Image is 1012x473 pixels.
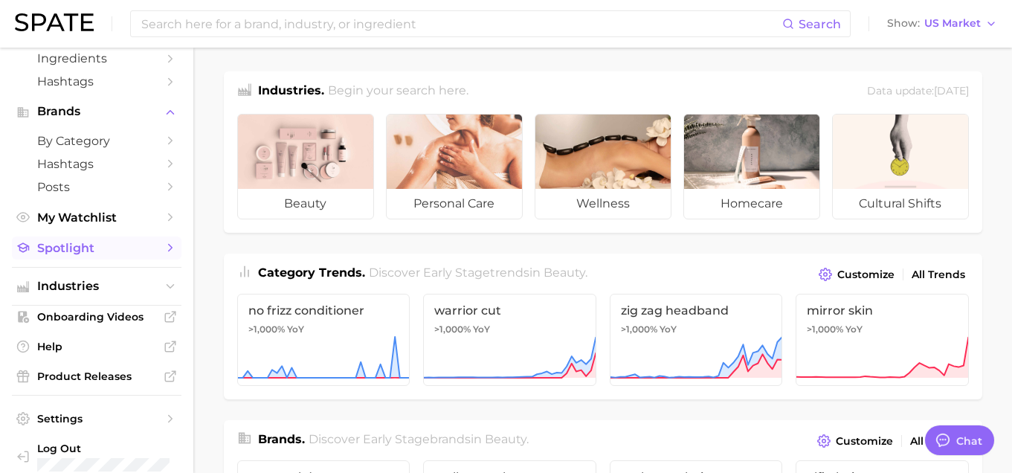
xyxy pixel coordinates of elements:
span: Discover Early Stage brands in . [309,432,529,446]
span: YoY [287,324,304,335]
a: Spotlight [12,236,181,260]
a: Product Releases [12,365,181,387]
span: mirror skin [807,303,958,318]
span: beauty [544,266,585,280]
span: >1,000% [248,324,285,335]
span: by Category [37,134,156,148]
div: Data update: [DATE] [867,82,969,102]
span: personal care [387,189,522,219]
a: Settings [12,408,181,430]
span: Onboarding Videos [37,310,156,324]
span: Industries [37,280,156,293]
span: YoY [845,324,863,335]
span: >1,000% [434,324,471,335]
span: Product Releases [37,370,156,383]
a: zig zag headband>1,000% YoY [610,294,783,386]
a: wellness [535,114,671,219]
span: Log Out [37,442,202,455]
button: Customize [813,431,896,451]
button: Customize [815,264,897,285]
a: mirror skin>1,000% YoY [796,294,969,386]
span: warrior cut [434,303,585,318]
a: Help [12,335,181,358]
img: SPATE [15,13,94,31]
a: My Watchlist [12,206,181,229]
span: Help [37,340,156,353]
button: ShowUS Market [883,14,1001,33]
span: Customize [836,435,893,448]
a: All Brands [906,431,969,451]
h1: Industries. [258,82,324,102]
span: My Watchlist [37,210,156,225]
span: Customize [837,268,895,281]
span: no frizz conditioner [248,303,399,318]
a: All Trends [908,265,969,285]
a: Posts [12,176,181,199]
a: Ingredients [12,47,181,70]
a: Onboarding Videos [12,306,181,328]
button: Brands [12,100,181,123]
span: homecare [684,189,819,219]
span: Discover Early Stage trends in . [369,266,587,280]
span: beauty [485,432,526,446]
a: warrior cut>1,000% YoY [423,294,596,386]
a: no frizz conditioner>1,000% YoY [237,294,410,386]
span: Show [887,19,920,28]
span: Hashtags [37,157,156,171]
span: Brands [37,105,156,118]
a: Hashtags [12,152,181,176]
span: beauty [238,189,373,219]
span: Posts [37,180,156,194]
button: Industries [12,275,181,297]
span: All Brands [910,435,965,448]
span: YoY [473,324,490,335]
span: All Trends [912,268,965,281]
span: YoY [660,324,677,335]
span: Search [799,17,841,31]
span: Category Trends . [258,266,365,280]
span: Spotlight [37,241,156,255]
span: zig zag headband [621,303,772,318]
span: cultural shifts [833,189,968,219]
span: Hashtags [37,74,156,89]
span: >1,000% [807,324,843,335]
input: Search here for a brand, industry, or ingredient [140,11,782,36]
span: Brands . [258,432,305,446]
a: beauty [237,114,374,219]
span: >1,000% [621,324,657,335]
a: homecare [683,114,820,219]
a: Hashtags [12,70,181,93]
span: Ingredients [37,51,156,65]
a: cultural shifts [832,114,969,219]
span: wellness [535,189,671,219]
span: US Market [924,19,981,28]
h2: Begin your search here. [328,82,468,102]
a: by Category [12,129,181,152]
a: personal care [386,114,523,219]
span: Settings [37,412,156,425]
